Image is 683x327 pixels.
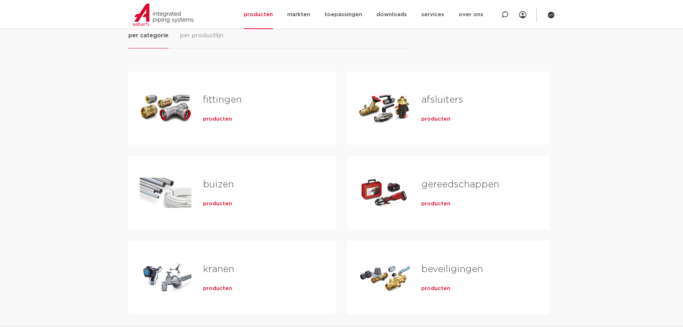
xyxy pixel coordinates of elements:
[421,116,450,123] a: producten
[421,180,499,189] a: gereedschappen
[203,116,232,123] a: producten
[421,95,463,104] a: afsluiters
[421,285,450,292] a: producten
[180,31,223,40] span: per productlijn
[128,31,169,40] span: per categorie
[421,265,483,274] a: beveiligingen
[203,285,232,292] a: producten
[203,200,232,207] a: producten
[203,180,234,189] a: buizen
[203,265,234,274] a: kranen
[421,200,450,207] a: producten
[203,95,242,104] a: fittingen
[128,31,555,326] div: Tabs. Open items met enter of spatie, sluit af met escape en navigeer met de pijltoetsen.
